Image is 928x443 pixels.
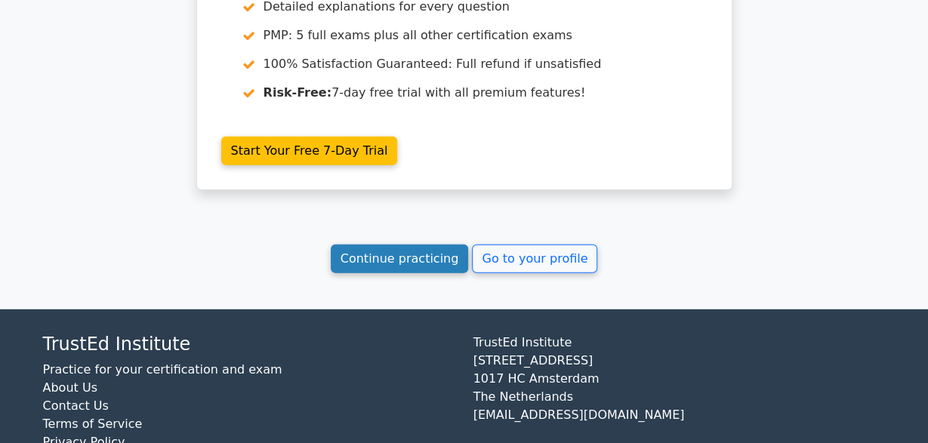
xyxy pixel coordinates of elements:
[331,245,469,273] a: Continue practicing
[43,334,455,355] h4: TrustEd Institute
[221,137,398,165] a: Start Your Free 7-Day Trial
[43,380,97,395] a: About Us
[43,362,282,377] a: Practice for your certification and exam
[43,398,109,413] a: Contact Us
[472,245,597,273] a: Go to your profile
[43,417,143,431] a: Terms of Service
